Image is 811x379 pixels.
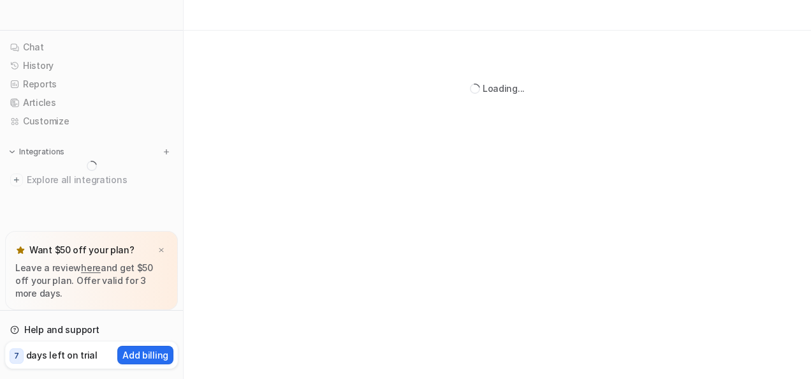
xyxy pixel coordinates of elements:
[5,171,178,189] a: Explore all integrations
[27,170,173,190] span: Explore all integrations
[15,245,26,255] img: star
[5,112,178,130] a: Customize
[81,262,101,273] a: here
[14,350,19,362] p: 7
[26,348,98,362] p: days left on trial
[5,145,68,158] button: Integrations
[10,174,23,186] img: explore all integrations
[29,244,135,256] p: Want $50 off your plan?
[19,147,64,157] p: Integrations
[5,38,178,56] a: Chat
[162,147,171,156] img: menu_add.svg
[483,82,525,95] div: Loading...
[5,57,178,75] a: History
[122,348,168,362] p: Add billing
[5,321,178,339] a: Help and support
[157,246,165,255] img: x
[5,94,178,112] a: Articles
[8,147,17,156] img: expand menu
[5,75,178,93] a: Reports
[15,262,168,300] p: Leave a review and get $50 off your plan. Offer valid for 3 more days.
[117,346,173,364] button: Add billing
